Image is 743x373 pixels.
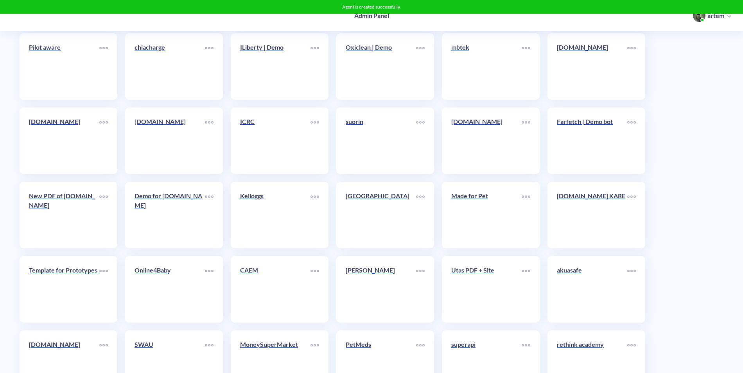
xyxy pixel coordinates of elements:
[346,43,416,52] p: Oxiclean | Demo
[240,43,310,90] a: ILiberty | Demo
[451,265,522,313] a: Utas PDF + Site
[135,265,205,313] a: Online4Baby
[557,340,627,349] p: rethink academy
[135,43,205,52] p: chiacharge
[346,340,416,349] p: PetMeds
[135,191,205,239] a: Demo for [DOMAIN_NAME]
[346,191,416,239] a: [GEOGRAPHIC_DATA]
[135,43,205,90] a: chiacharge
[451,117,522,165] a: [DOMAIN_NAME]
[557,191,627,201] p: [DOMAIN_NAME] KARE
[240,43,310,52] p: ILiberty | Demo
[557,265,627,313] a: akuasafe
[707,11,724,20] p: artem
[451,43,522,52] p: mbtek
[451,340,522,349] p: superapi
[451,191,522,201] p: Made for Pet
[29,43,99,52] p: Pilot aware
[240,191,310,239] a: Kelloggs
[346,43,416,90] a: Oxiclean | Demo
[29,265,99,313] a: Template for Prototypes
[451,43,522,90] a: mbtek
[451,191,522,239] a: Made for Pet
[346,191,416,201] p: [GEOGRAPHIC_DATA]
[240,340,310,349] p: MoneySuperMarket
[557,265,627,275] p: akuasafe
[135,265,205,275] p: Online4Baby
[354,12,389,19] h4: Admin Panel
[346,265,416,275] p: [PERSON_NAME]
[29,265,99,275] p: Template for Prototypes
[693,9,705,22] img: user photo
[451,117,522,126] p: [DOMAIN_NAME]
[346,117,416,165] a: suorin
[135,191,205,210] p: Demo for [DOMAIN_NAME]
[135,117,205,165] a: [DOMAIN_NAME]
[29,340,99,349] p: [DOMAIN_NAME]
[451,265,522,275] p: Utas PDF + Site
[29,117,99,126] p: [DOMAIN_NAME]
[240,265,310,275] p: CAEM
[240,265,310,313] a: CAEM
[689,9,735,23] button: user photoartem
[346,117,416,126] p: suorin
[557,117,627,165] a: Farfetch | Demo bot
[342,4,401,10] span: Agent is created successfully.
[135,340,205,349] p: SWAU
[240,191,310,201] p: Kelloggs
[135,117,205,126] p: [DOMAIN_NAME]
[29,117,99,165] a: [DOMAIN_NAME]
[557,117,627,126] p: Farfetch | Demo bot
[240,117,310,165] a: ICRC
[557,43,627,90] a: [DOMAIN_NAME]
[240,117,310,126] p: ICRC
[29,43,99,90] a: Pilot aware
[557,43,627,52] p: [DOMAIN_NAME]
[557,191,627,239] a: [DOMAIN_NAME] KARE
[346,265,416,313] a: [PERSON_NAME]
[29,191,99,210] p: New PDF of [DOMAIN_NAME]
[29,191,99,239] a: New PDF of [DOMAIN_NAME]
